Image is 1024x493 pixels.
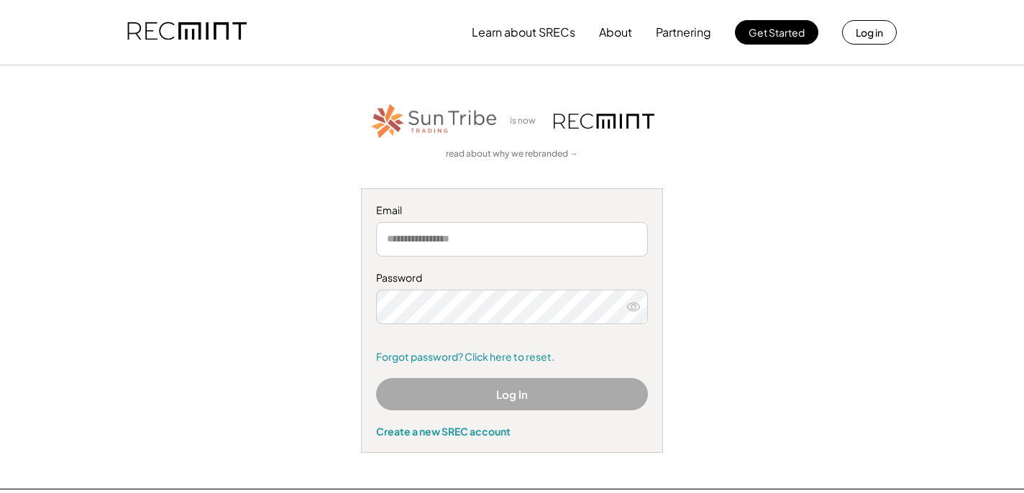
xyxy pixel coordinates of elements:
a: read about why we rebranded → [446,148,578,160]
div: Create a new SREC account [376,425,648,438]
div: is now [506,115,547,127]
button: Partnering [656,18,711,47]
button: Get Started [735,20,818,45]
img: recmint-logotype%403x.png [127,8,247,57]
img: recmint-logotype%403x.png [554,114,654,129]
button: Learn about SRECs [472,18,575,47]
a: Forgot password? Click here to reset. [376,350,648,364]
div: Email [376,203,648,218]
button: About [599,18,632,47]
button: Log in [842,20,897,45]
button: Log In [376,378,648,410]
div: Password [376,271,648,285]
img: STT_Horizontal_Logo%2B-%2BColor.png [370,101,499,141]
